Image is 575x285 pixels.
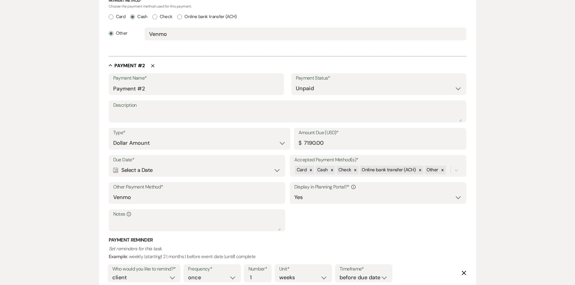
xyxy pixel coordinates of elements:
[113,156,281,164] label: Due Date*
[188,265,236,274] label: Frequency*
[113,128,286,137] label: Type*
[113,101,462,110] label: Description
[109,245,162,252] i: Set reminders for this task.
[109,4,192,9] span: Choose the payment method used for this payment.
[294,156,462,164] label: Accepted Payment Method(s)*
[109,245,467,260] p: : weekly | | 2 | months | before event date | | complete
[177,13,237,21] label: Online bank transfer (ACH)
[362,167,416,173] span: Online bank transfer (ACH)
[177,14,182,19] input: Online bank transfer (ACH)
[426,167,438,173] span: Other
[317,167,327,173] span: Cash
[109,13,125,21] label: Card
[297,167,307,173] span: Card
[130,14,135,19] input: Cash
[248,265,267,274] label: Number*
[340,265,388,274] label: Timeframe*
[145,253,161,260] i: starting
[130,13,147,21] label: Cash
[113,74,280,83] label: Payment Name*
[299,128,462,137] label: Amount Due (USD)*
[114,62,145,69] h5: Payment # 2
[113,210,281,219] label: Notes
[113,164,281,176] div: Select a Date
[279,265,327,274] label: Unit*
[109,14,113,19] input: Card
[152,13,173,21] label: Check
[113,183,281,192] label: Other Payment Method*
[109,237,467,243] h3: Payment Reminder
[109,29,128,37] label: Other
[112,265,176,274] label: Who would you like to remind?*
[338,167,351,173] span: Check
[109,31,113,36] input: Other
[299,139,301,147] div: $
[152,14,157,19] input: Check
[109,253,127,260] b: Example
[109,62,145,68] button: Payment #2
[296,74,462,83] label: Payment Status*
[294,183,462,192] label: Display in Planning Portal?*
[225,253,234,260] i: until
